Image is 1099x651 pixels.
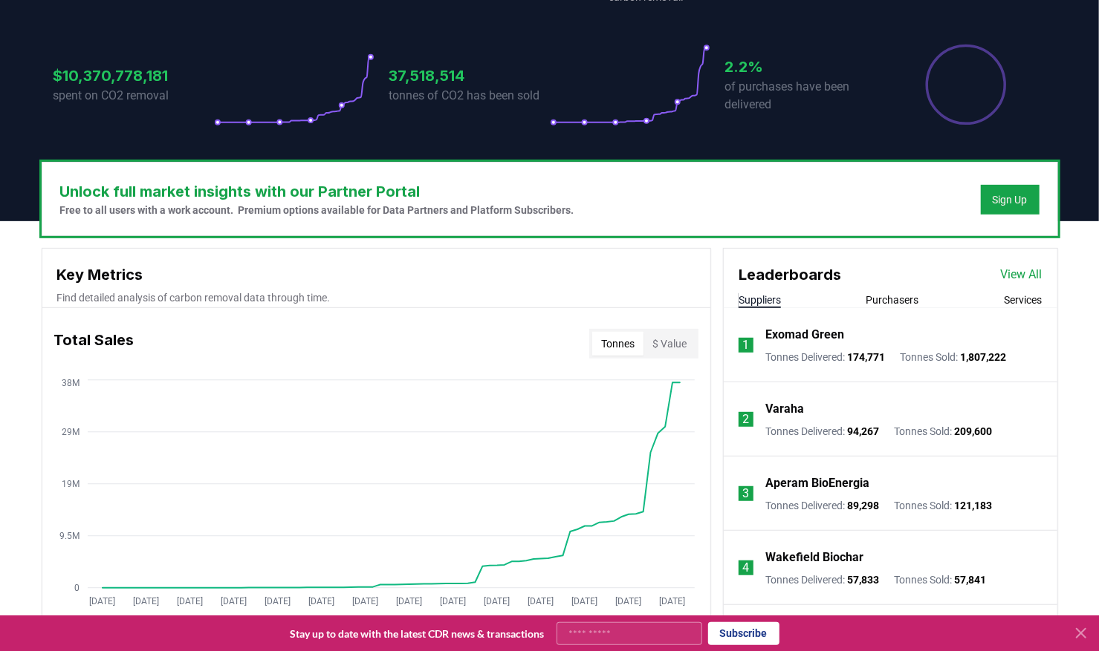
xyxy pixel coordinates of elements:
[60,203,574,217] p: Free to all users with a work account. Premium options available for Data Partners and Platform S...
[60,180,574,203] h3: Unlock full market insights with our Partner Portal
[659,597,685,607] tspan: [DATE]
[954,500,992,511] span: 121,183
[62,378,80,388] tspan: 38M
[765,549,863,566] a: Wakefield Biochar
[440,597,466,607] tspan: [DATE]
[1001,266,1043,284] a: View All
[866,292,919,307] button: Purchasers
[571,597,597,607] tspan: [DATE]
[900,350,1006,364] p: Tonnes Sold :
[765,400,804,418] a: Varaha
[765,572,879,587] p: Tonnes Delivered :
[739,292,781,307] button: Suppliers
[847,500,879,511] span: 89,298
[765,498,879,513] p: Tonnes Delivered :
[993,192,1028,207] a: Sign Up
[396,597,422,607] tspan: [DATE]
[765,350,885,364] p: Tonnes Delivered :
[960,351,1006,363] span: 1,807,222
[725,56,886,78] h3: 2.2%
[742,336,749,354] p: 1
[592,332,643,356] button: Tonnes
[57,290,696,305] p: Find detailed analysis of carbon removal data through time.
[765,326,844,344] a: Exomad Green
[54,87,214,105] p: spent on CO2 removal
[742,410,749,428] p: 2
[352,597,378,607] tspan: [DATE]
[981,185,1040,215] button: Sign Up
[62,427,80,437] tspan: 29M
[765,474,869,492] a: Aperam BioEnergia
[1005,292,1043,307] button: Services
[847,425,879,437] span: 94,267
[894,498,992,513] p: Tonnes Sold :
[924,43,1008,126] div: Percentage of sales delivered
[74,583,80,593] tspan: 0
[389,87,550,105] p: tonnes of CO2 has been sold
[742,559,749,577] p: 4
[742,485,749,503] p: 3
[847,574,879,586] span: 57,833
[894,424,992,439] p: Tonnes Sold :
[954,574,986,586] span: 57,841
[89,597,115,607] tspan: [DATE]
[389,65,550,87] h3: 37,518,514
[57,264,696,286] h3: Key Metrics
[615,597,641,607] tspan: [DATE]
[59,531,80,541] tspan: 9.5M
[643,332,696,356] button: $ Value
[725,78,886,114] p: of purchases have been delivered
[765,424,879,439] p: Tonnes Delivered :
[177,597,203,607] tspan: [DATE]
[528,597,554,607] tspan: [DATE]
[954,425,992,437] span: 209,600
[62,479,80,489] tspan: 19M
[847,351,885,363] span: 174,771
[894,572,986,587] p: Tonnes Sold :
[265,597,291,607] tspan: [DATE]
[54,65,214,87] h3: $10,370,778,181
[739,264,841,286] h3: Leaderboards
[54,329,134,359] h3: Total Sales
[221,597,247,607] tspan: [DATE]
[484,597,510,607] tspan: [DATE]
[308,597,334,607] tspan: [DATE]
[133,597,159,607] tspan: [DATE]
